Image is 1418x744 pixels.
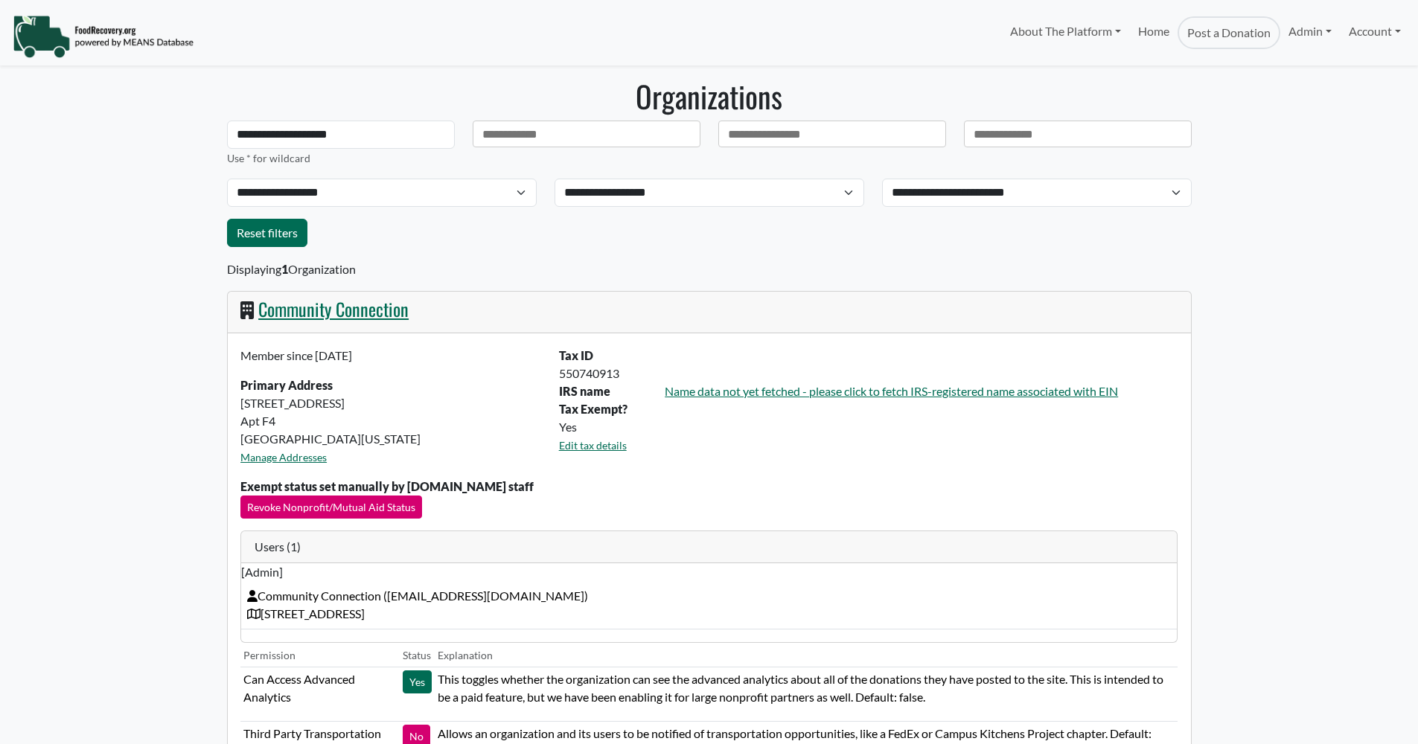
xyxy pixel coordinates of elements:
[559,402,627,416] b: Tax Exempt?
[240,347,541,365] p: Member since [DATE]
[1341,16,1409,46] a: Account
[550,365,1187,382] div: 550740913
[241,563,1177,581] span: [Admin]
[240,378,333,392] strong: Primary Address
[240,496,422,519] button: Revoke Nonprofit/Mutual Aid Status
[243,649,296,661] small: Permission
[281,262,288,276] b: 1
[227,152,310,164] small: Use * for wildcard
[227,78,1192,114] h1: Organizations
[403,670,432,693] button: Yes
[550,418,1187,436] div: Yes
[1002,16,1129,46] a: About The Platform
[1129,16,1177,49] a: Home
[240,667,400,722] td: Can Access Advanced Analytics
[438,670,1175,706] p: This toggles whether the organization can see the advanced analytics about all of the donations t...
[559,384,610,398] strong: IRS name
[665,384,1118,398] a: Name data not yet fetched - please click to fetch IRS-registered name associated with EIN
[241,581,1177,629] td: Community Connection ( [EMAIL_ADDRESS][DOMAIN_NAME] ) [STREET_ADDRESS]
[241,531,1177,563] div: Users (1)
[403,649,431,661] small: Status
[559,348,593,362] b: Tax ID
[240,451,327,464] a: Manage Addresses
[258,295,409,322] a: Community Connection
[1178,16,1280,49] a: Post a Donation
[13,14,194,59] img: NavigationLogo_FoodRecovery-91c16205cd0af1ed486a0f1a7774a6544ea792ac00100771e7dd3ec7c0e58e41.png
[227,219,307,247] a: Reset filters
[559,439,627,452] a: Edit tax details
[438,649,493,661] small: Explanation
[1280,16,1340,46] a: Admin
[231,347,550,478] div: [STREET_ADDRESS] Apt F4 [GEOGRAPHIC_DATA][US_STATE]
[240,479,534,493] b: Exempt status set manually by [DOMAIN_NAME] staff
